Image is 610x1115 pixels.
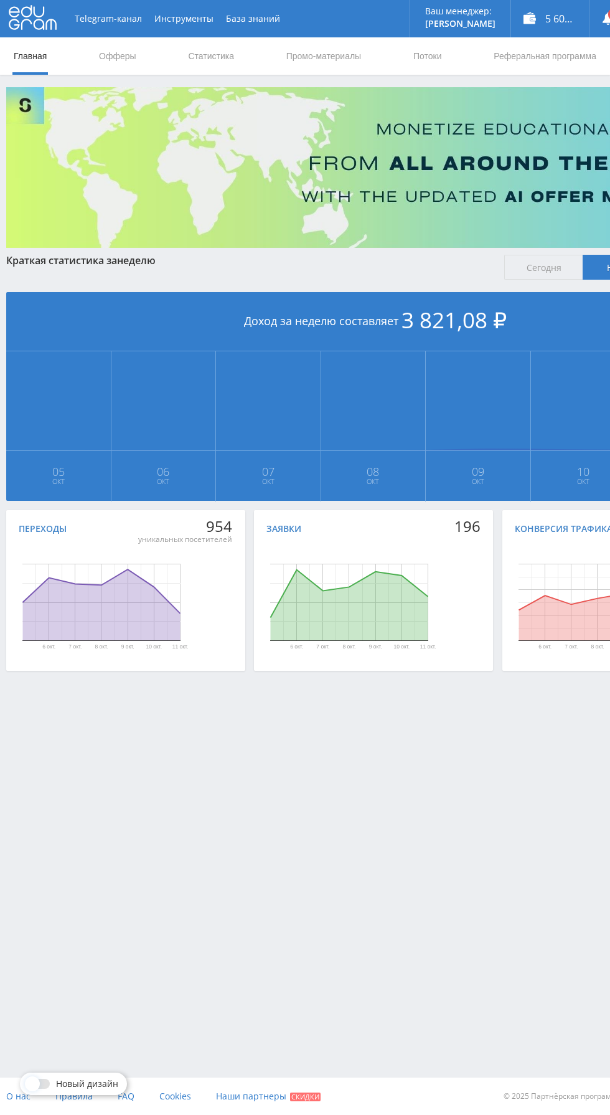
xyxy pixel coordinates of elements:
[118,1090,134,1102] span: FAQ
[454,518,481,535] div: 196
[42,644,55,650] text: 6 окт.
[290,1093,321,1101] span: Скидки
[322,467,425,477] span: 08
[538,644,551,650] text: 6 окт.
[6,1078,30,1115] a: О нас
[401,305,507,334] span: 3 821,08 ₽
[55,1090,93,1102] span: Правила
[343,644,356,650] text: 8 окт.
[216,1090,286,1102] span: Наши партнеры
[565,644,578,650] text: 7 окт.
[425,19,495,29] p: [PERSON_NAME]
[369,644,382,650] text: 9 окт.
[591,644,604,650] text: 8 окт.
[12,37,48,75] a: Главная
[426,477,530,486] span: Окт
[266,524,301,534] div: Заявки
[121,644,134,650] text: 9 окт.
[68,644,82,650] text: 7 окт.
[112,467,215,477] span: 06
[290,644,303,650] text: 6 окт.
[217,467,320,477] span: 07
[56,1079,118,1089] span: Новый дизайн
[322,477,425,486] span: Окт
[492,37,598,75] a: Реферальная программа
[7,477,110,486] span: Окт
[425,6,495,16] p: Ваш менеджер:
[426,467,530,477] span: 09
[172,644,189,650] text: 11 окт.
[118,1078,134,1115] a: FAQ
[117,254,156,267] span: неделю
[216,1078,321,1115] a: Наши партнеры Скидки
[217,477,320,486] span: Окт
[146,644,162,650] text: 10 окт.
[159,1078,191,1115] a: Cookies
[138,534,232,544] div: уникальных посетителей
[112,477,215,486] span: Окт
[394,644,410,650] text: 10 окт.
[98,37,138,75] a: Офферы
[412,37,443,75] a: Потоки
[95,644,108,650] text: 8 окт.
[19,524,67,534] div: Переходы
[317,644,330,650] text: 7 окт.
[159,1090,191,1102] span: Cookies
[6,1090,30,1102] span: О нас
[6,255,492,266] div: Краткая статистика за
[138,518,232,535] div: 954
[229,540,469,665] svg: Диаграмма.
[285,37,362,75] a: Промо-материалы
[7,467,110,477] span: 05
[504,255,583,280] span: Сегодня
[187,37,235,75] a: Статистика
[420,644,436,650] text: 11 окт.
[55,1078,93,1115] a: Правила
